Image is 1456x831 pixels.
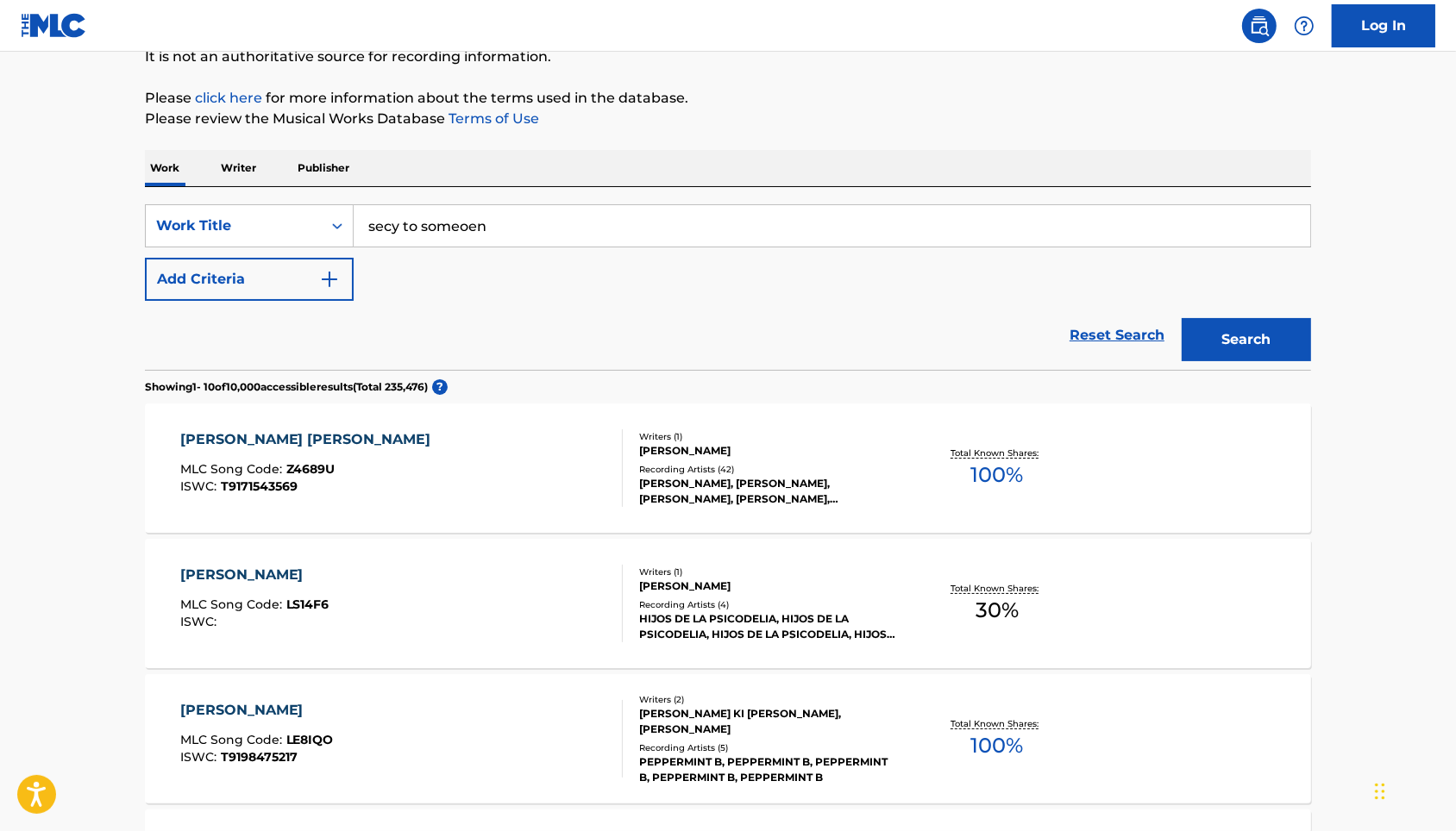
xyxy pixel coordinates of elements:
span: 100 % [970,730,1023,761]
span: MLC Song Code : [180,732,286,747]
div: PEPPERMINT B, PEPPERMINT B, PEPPERMINT B, PEPPERMINT B, PEPPERMINT B [639,754,900,785]
a: [PERSON_NAME] [PERSON_NAME]MLC Song Code:Z4689UISWC:T9171543569Writers (1)[PERSON_NAME]Recording ... [145,403,1311,533]
iframe: Chat Widget [1370,748,1456,831]
div: [PERSON_NAME] [180,700,334,721]
span: ISWC : [180,749,221,765]
a: Reset Search [1061,316,1173,354]
div: Recording Artists ( 4 ) [639,598,900,611]
span: ISWC : [180,478,221,494]
span: Z4689U [286,461,336,477]
div: Writers ( 1 ) [639,430,900,443]
span: T9171543569 [221,478,298,494]
div: Help [1287,9,1321,43]
p: Total Known Shares: [951,447,1043,459]
div: Writers ( 2 ) [639,693,900,706]
a: Terms of Use [445,110,539,127]
span: 30 % [976,595,1019,626]
div: Recording Artists ( 42 ) [639,463,900,476]
a: Public Search [1242,9,1277,43]
img: help [1294,16,1315,36]
p: Please review the Musical Works Database [145,109,1311,129]
img: 9d2ae6d4665cec9f34b9.svg [319,269,340,290]
a: [PERSON_NAME]MLC Song Code:LE8IQOISWC:T9198475217Writers (2)[PERSON_NAME] KI [PERSON_NAME], [PERS... [145,674,1311,803]
p: Publisher [292,150,355,186]
div: [PERSON_NAME] [639,578,900,594]
span: MLC Song Code : [180,597,286,612]
p: Showing 1 - 10 of 10,000 accessible results (Total 235,476 ) [145,379,428,395]
div: Drag [1375,765,1385,817]
a: Log In [1332,4,1435,47]
span: LE8IQO [286,732,334,747]
div: Work Title [156,216,311,236]
span: T9198475217 [221,749,298,765]
div: Writers ( 1 ) [639,565,900,578]
button: Search [1182,318,1311,361]
a: click here [195,90,262,106]
span: ? [432,379,448,395]
img: MLC Logo [21,13,87,38]
div: Recording Artists ( 5 ) [639,741,900,754]
span: MLC Song Code : [180,461,286,477]
p: Writer [216,150,261,186]
span: LS14F6 [286,597,329,612]
div: [PERSON_NAME] [180,565,329,585]
p: Total Known Shares: [951,717,1043,730]
a: [PERSON_NAME]MLC Song Code:LS14F6ISWC:Writers (1)[PERSON_NAME]Recording Artists (4)HIJOS DE LA PS... [145,539,1311,668]
p: It is not an authoritative source for recording information. [145,47,1311,67]
button: Add Criteria [145,258,354,301]
div: [PERSON_NAME] [PERSON_NAME] [180,429,440,450]
p: Please for more information about the terms used in the database. [145,88,1311,109]
span: ISWC : [180,614,221,629]
div: [PERSON_NAME] [639,443,900,459]
div: [PERSON_NAME] KI [PERSON_NAME], [PERSON_NAME] [639,706,900,737]
form: Search Form [145,204,1311,370]
p: Total Known Shares: [951,582,1043,595]
div: [PERSON_NAME], [PERSON_NAME], [PERSON_NAME], [PERSON_NAME], [PERSON_NAME] [639,476,900,507]
p: Work [145,150,185,186]
img: search [1249,16,1270,36]
span: 100 % [970,459,1023,490]
div: HIJOS DE LA PSICODELIA, HIJOS DE LA PSICODELIA, HIJOS DE LA PSICODELIA, HIJOS DE LA PSICODELIA [639,611,900,642]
